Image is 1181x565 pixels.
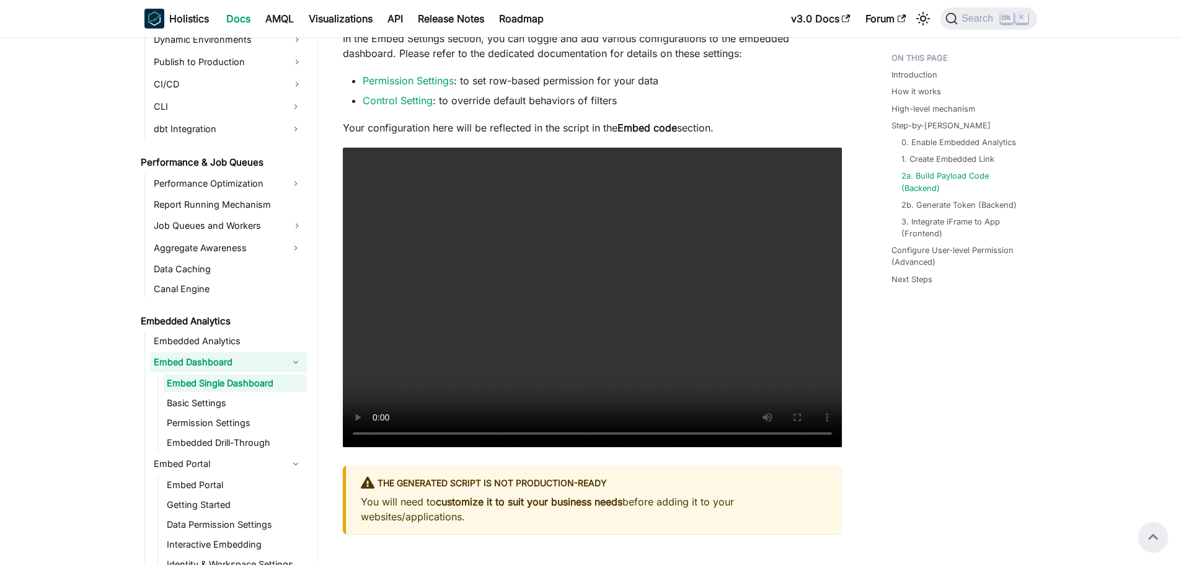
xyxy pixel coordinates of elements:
a: Docs [219,9,258,29]
img: Holistics [144,9,164,29]
a: How it works [891,86,941,97]
a: Publish to Production [150,52,307,72]
nav: Docs sidebar [132,37,318,565]
b: Holistics [169,11,209,26]
a: CLI [150,97,285,117]
a: AMQL [258,9,301,29]
a: dbt Integration [150,119,285,139]
a: Interactive Embedding [163,536,307,553]
a: Getting Started [163,496,307,514]
button: Scroll back to top [1138,522,1168,552]
a: Forum [858,9,913,29]
button: Expand sidebar category 'Aggregate Awareness' [285,238,307,258]
button: Switch between dark and light mode (currently light mode) [913,9,933,29]
a: Embed Dashboard [150,352,285,372]
a: High-level mechanism [891,103,975,115]
p: In the Embed Settings section, you can toggle and add various configurations to the embedded dash... [343,31,842,61]
a: 1. Create Embedded Link [901,153,994,165]
span: Search [958,13,1001,24]
p: You will need to before adding it to your websites/applications. [361,494,827,524]
a: Step-by-[PERSON_NAME] [891,120,991,131]
a: 2b. Generate Token (Backend) [901,199,1017,211]
a: Embedded Drill-Through [163,434,307,452]
p: Your configuration here will be reflected in the script in the section. [343,120,842,135]
a: HolisticsHolistics [144,9,209,29]
li: : to override default behaviors of filters [363,93,842,108]
a: Embed Portal [163,476,307,494]
a: Report Running Mechanism [150,196,307,213]
a: Embedded Analytics [137,313,307,330]
a: Roadmap [492,9,551,29]
a: Performance & Job Queues [137,154,307,171]
button: Collapse sidebar category 'Embed Dashboard' [285,352,307,372]
video: Your browser does not support embedding video, but you can . [343,148,842,447]
a: Permission Settings [363,74,454,87]
a: 2a. Build Payload Code (Backend) [901,170,1025,194]
strong: customize it to suit your business needs [436,496,622,508]
button: Expand sidebar category 'CLI' [285,97,307,117]
a: 3. Integrate iFrame to App (Frontend) [901,216,1025,239]
a: Embedded Analytics [150,332,307,350]
kbd: K [1015,12,1028,24]
a: Basic Settings [163,394,307,412]
li: : to set row-based permission for your data [363,73,842,88]
a: API [380,9,410,29]
a: v3.0 Docs [784,9,858,29]
a: 0. Enable Embedded Analytics [901,136,1016,148]
a: Performance Optimization [150,174,285,194]
a: Permission Settings [163,414,307,432]
a: Embed Single Dashboard [163,375,307,392]
a: Canal Engine [150,280,307,298]
button: Expand sidebar category 'dbt Integration' [285,119,307,139]
a: Data Caching [150,260,307,278]
a: CI/CD [150,74,307,94]
button: Expand sidebar category 'Performance Optimization' [285,174,307,194]
div: The generated script is not production-ready [361,476,827,492]
a: Aggregate Awareness [150,238,285,258]
a: Introduction [891,69,937,81]
button: Collapse sidebar category 'Embed Portal' [285,454,307,474]
a: Visualizations [301,9,380,29]
a: Embed Portal [150,454,285,474]
a: Next Steps [891,274,932,285]
a: Dynamic Environments [150,30,307,50]
a: Release Notes [410,9,492,29]
a: Configure User-level Permission (Advanced) [891,244,1030,268]
a: Data Permission Settings [163,516,307,533]
a: Control Setting [363,94,433,107]
button: Search (Ctrl+K) [940,7,1037,30]
strong: Embed code [617,122,677,134]
a: Job Queues and Workers [150,216,307,236]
